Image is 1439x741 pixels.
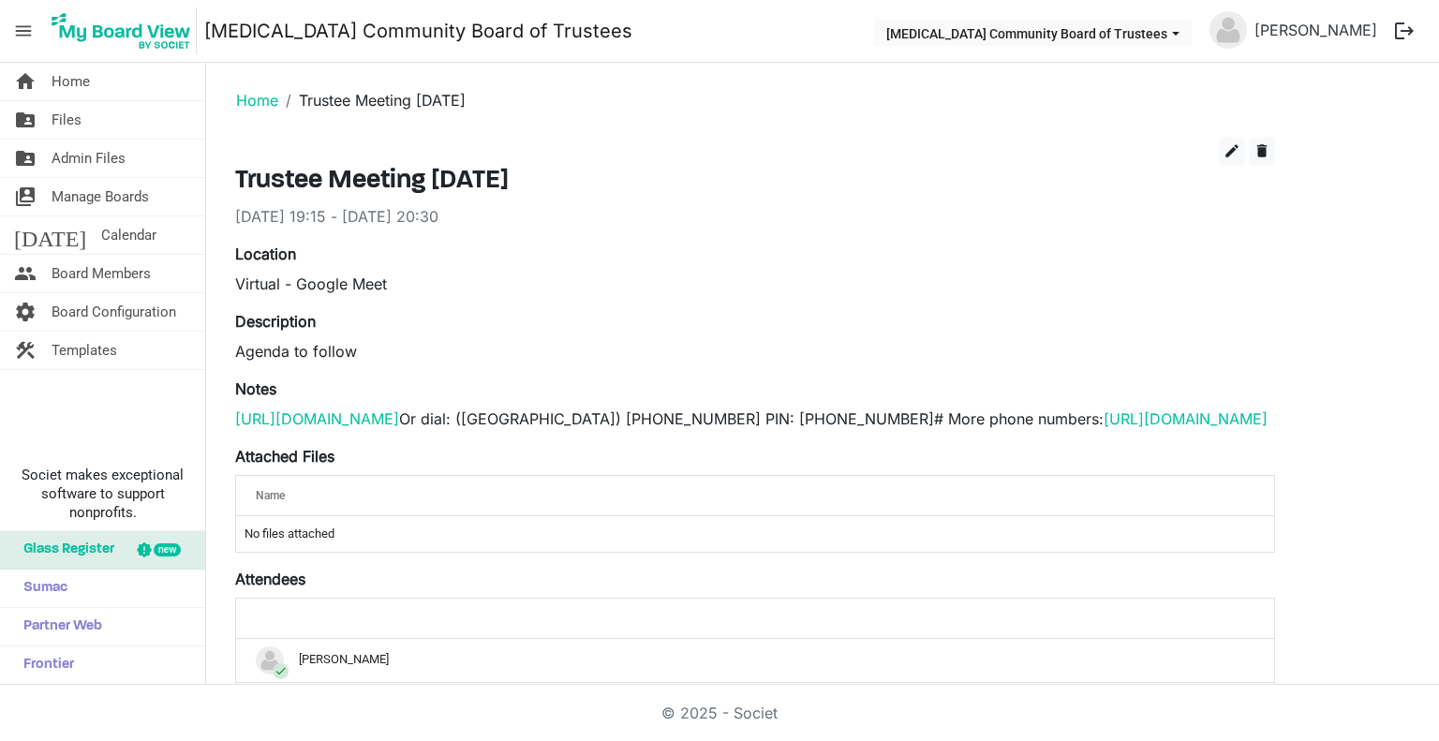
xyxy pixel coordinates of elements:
[14,140,37,177] span: folder_shared
[235,243,296,265] label: Location
[235,310,316,333] label: Description
[874,20,1192,46] button: Breast Cancer Community Board of Trustees dropdownbutton
[235,340,1275,363] p: Agenda to follow
[46,7,204,54] a: My Board View Logo
[14,63,37,100] span: home
[14,216,86,254] span: [DATE]
[1209,11,1247,49] img: no-profile-picture.svg
[52,332,117,369] span: Templates
[1219,138,1245,166] button: edit
[235,409,1268,428] span: Or dial: ‪([GEOGRAPHIC_DATA]) [PHONE_NUMBER]‬ PIN: ‪[PHONE_NUMBER]‬# More phone numbers:
[661,704,778,722] a: © 2025 - Societ
[204,12,632,50] a: [MEDICAL_DATA] Community Board of Trustees
[14,531,114,569] span: Glass Register
[14,646,74,684] span: Frontier
[14,332,37,369] span: construction
[52,178,149,215] span: Manage Boards
[236,91,278,110] a: Home
[235,378,276,400] label: Notes
[14,101,37,139] span: folder_shared
[236,639,1274,682] td: checkDanielle Tolchard is template cell column header
[8,466,197,522] span: Societ makes exceptional software to support nonprofits.
[52,293,176,331] span: Board Configuration
[14,293,37,331] span: settings
[278,89,466,111] li: Trustee Meeting [DATE]
[235,273,1275,295] div: Virtual - Google Meet
[154,543,181,556] div: new
[236,682,1274,726] td: checkLily Richmond is template cell column header
[1254,142,1270,159] span: delete
[52,255,151,292] span: Board Members
[52,63,90,100] span: Home
[14,255,37,292] span: people
[14,608,102,645] span: Partner Web
[46,7,197,54] img: My Board View Logo
[235,166,1275,198] h3: Trustee Meeting [DATE]
[236,516,1274,552] td: No files attached
[14,570,67,607] span: Sumac
[6,13,41,49] span: menu
[1224,142,1240,159] span: edit
[235,445,334,467] label: Attached Files
[1385,11,1424,51] button: logout
[273,663,289,679] span: check
[235,409,399,428] a: [URL][DOMAIN_NAME]
[1249,138,1275,166] button: delete
[235,568,305,590] label: Attendees
[1247,11,1385,49] a: [PERSON_NAME]
[52,101,82,139] span: Files
[256,489,285,502] span: Name
[256,646,1254,674] div: [PERSON_NAME]
[235,205,1275,228] div: [DATE] 19:15 - [DATE] 20:30
[14,178,37,215] span: switch_account
[256,646,284,674] img: no-profile-picture.svg
[1104,409,1268,428] a: [URL][DOMAIN_NAME]
[52,140,126,177] span: Admin Files
[101,216,156,254] span: Calendar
